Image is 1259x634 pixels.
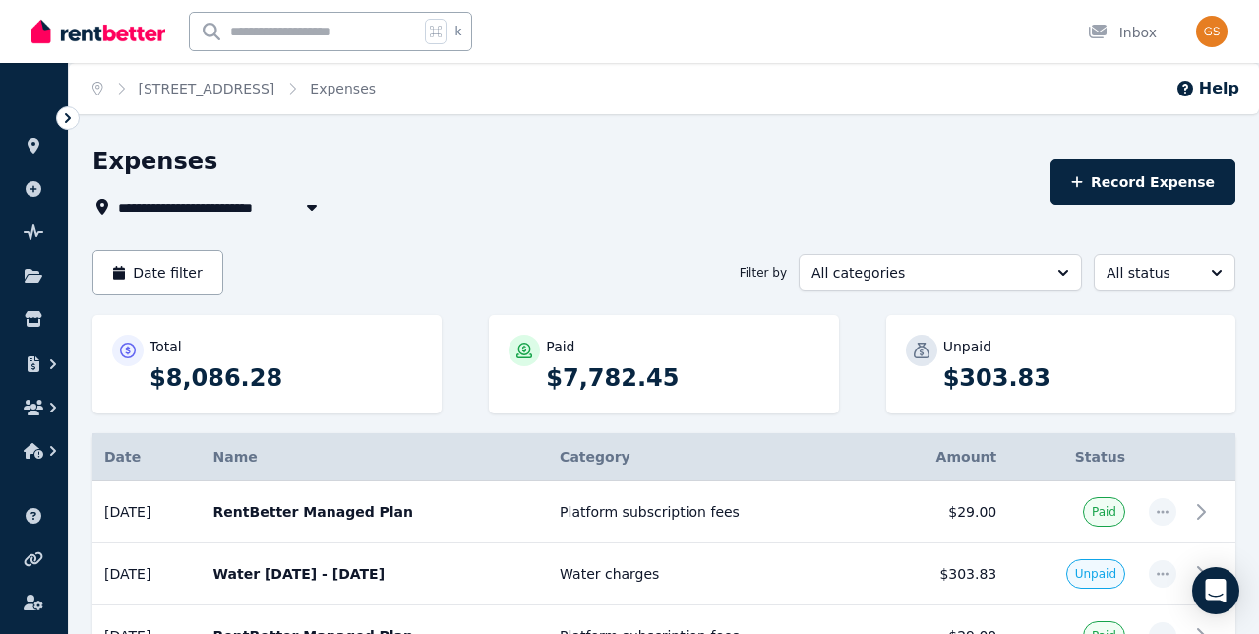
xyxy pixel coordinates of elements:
span: Paid [1092,504,1116,520]
div: Inbox [1088,23,1157,42]
p: $303.83 [943,362,1216,394]
button: Record Expense [1050,159,1235,205]
th: Status [1008,433,1137,481]
td: $29.00 [864,481,1009,543]
p: Total [150,337,182,356]
a: Expenses [310,81,376,96]
div: Open Intercom Messenger [1192,567,1239,614]
p: RentBetter Managed Plan [213,502,537,522]
p: Water [DATE] - [DATE] [213,564,537,584]
button: All categories [799,254,1082,291]
th: Amount [864,433,1009,481]
nav: Breadcrumb [69,63,399,114]
span: All status [1107,263,1195,283]
span: All categories [811,263,1042,283]
td: Platform subscription fees [548,481,864,543]
p: $8,086.28 [150,362,422,394]
span: Filter by [740,265,787,281]
button: Help [1175,77,1239,100]
a: [STREET_ADDRESS] [139,81,275,96]
th: Date [92,433,202,481]
button: All status [1094,254,1235,291]
img: RentBetter [31,17,165,46]
p: Paid [546,337,574,356]
span: k [454,24,461,39]
img: Gurjeet Singh [1196,16,1228,47]
h1: Expenses [92,146,217,177]
td: [DATE] [92,543,202,605]
th: Category [548,433,864,481]
button: Date filter [92,250,223,295]
td: Water charges [548,543,864,605]
p: $7,782.45 [546,362,818,394]
span: Unpaid [1075,566,1116,582]
th: Name [202,433,549,481]
td: $303.83 [864,543,1009,605]
td: [DATE] [92,481,202,543]
p: Unpaid [943,337,991,356]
